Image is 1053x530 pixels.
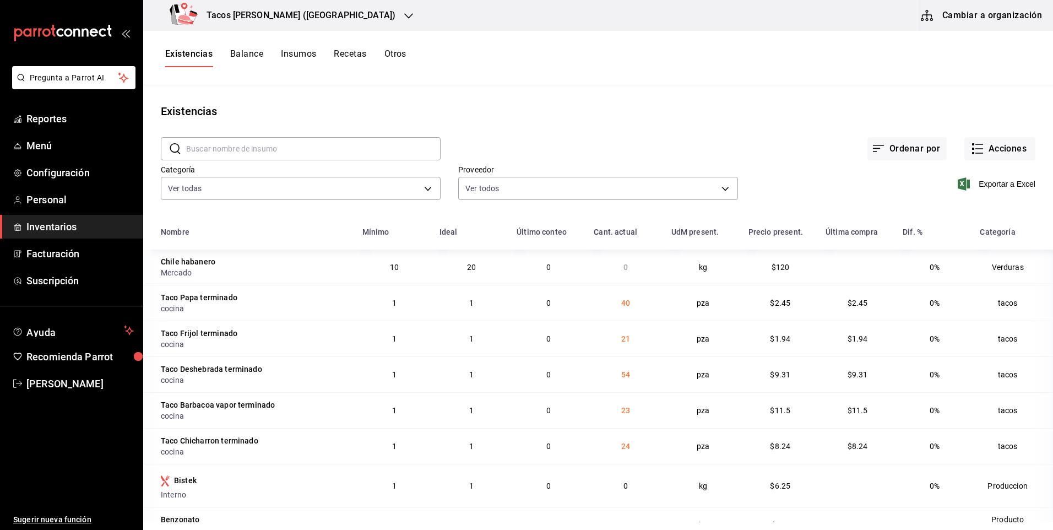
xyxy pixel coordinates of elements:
span: Ver todas [168,183,202,194]
span: Ayuda [26,324,120,337]
span: 1 [469,370,474,379]
span: 0 [546,521,551,529]
td: Produccion [973,464,1053,507]
span: 40 [621,299,630,307]
div: Última compra [826,228,878,236]
span: 0% [930,521,940,529]
span: 0% [930,334,940,343]
span: $11.5 [848,406,868,415]
div: Interno [161,489,349,500]
span: 0 [546,406,551,415]
span: 1 [392,334,397,343]
span: 0% [930,370,940,379]
span: 10 [390,263,399,272]
div: Taco Chicharron terminado [161,435,258,446]
div: Categoría [980,228,1015,236]
span: 1 [469,482,474,490]
span: Recomienda Parrot [26,349,134,364]
span: 0 [623,263,628,272]
td: pza [665,285,742,321]
span: 0% [930,299,940,307]
button: Otros [384,48,406,67]
span: Menú [26,138,134,153]
div: cocina [161,303,349,314]
button: Ordenar por [867,137,947,160]
div: Nombre [161,228,189,236]
button: Insumos [281,48,316,67]
input: Buscar nombre de insumo [186,138,441,160]
td: pza [665,428,742,464]
div: Ideal [439,228,458,236]
span: 1 [469,334,474,343]
div: Chile habanero [161,256,215,267]
button: Acciones [964,137,1035,160]
span: 20 [467,263,476,272]
span: 0% [930,406,940,415]
span: Sugerir nueva función [13,514,134,526]
span: 0% [930,263,940,272]
span: 0 [623,482,628,490]
span: 1 [392,406,397,415]
label: Categoría [161,166,441,174]
div: Mercado [161,267,349,278]
div: Mínimo [362,228,389,236]
span: 0 [546,482,551,490]
td: pza [665,392,742,428]
div: Taco Barbacoa vapor terminado [161,399,275,410]
span: 0 [546,370,551,379]
button: open_drawer_menu [121,29,130,37]
span: 0 [546,263,551,272]
td: kg [665,464,742,507]
div: cocina [161,410,349,421]
div: Taco Frijol terminado [161,328,237,339]
span: $11.5 [770,406,790,415]
div: Cant. actual [594,228,637,236]
span: 1 [392,370,397,379]
span: $6.25 [770,482,790,490]
span: Inventarios [26,219,134,234]
td: tacos [973,392,1053,428]
div: Último conteo [517,228,567,236]
span: 1 [469,299,474,307]
span: 0 [546,299,551,307]
td: tacos [973,356,1053,392]
span: 0 [623,521,628,529]
div: Precio present. [748,228,803,236]
td: kg [665,250,742,285]
span: 1 [469,521,474,529]
div: Benzonato [161,514,199,525]
span: $1.94 [770,334,790,343]
span: $120 [772,263,790,272]
button: Balance [230,48,263,67]
span: Personal [26,192,134,207]
span: 1 [392,521,397,529]
span: 54 [621,370,630,379]
span: $2.45 [770,299,790,307]
label: Proveedor [458,166,738,174]
span: $9.31 [848,370,868,379]
span: Suscripción [26,273,134,288]
td: pza [665,356,742,392]
td: tacos [973,428,1053,464]
span: Ver todos [465,183,499,194]
span: 1 [392,442,397,451]
span: Pregunta a Parrot AI [30,72,118,84]
span: $9.31 [770,370,790,379]
button: Exportar a Excel [960,177,1035,191]
span: 1 [392,482,397,490]
span: 0 [546,442,551,451]
td: tacos [973,321,1053,356]
div: cocina [161,446,349,457]
span: 24 [621,442,630,451]
div: cocina [161,339,349,350]
span: 0% [930,442,940,451]
span: $1.94 [848,334,868,343]
div: Taco Deshebrada terminado [161,364,262,375]
span: 1 [469,442,474,451]
td: Verduras [973,250,1053,285]
td: pza [665,321,742,356]
span: 1 [469,406,474,415]
div: navigation tabs [165,48,406,67]
td: tacos [973,285,1053,321]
